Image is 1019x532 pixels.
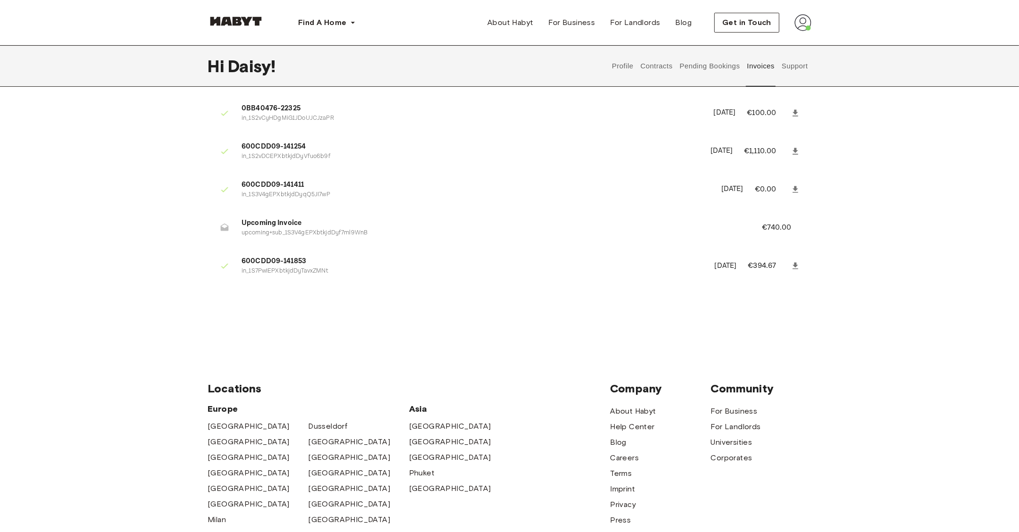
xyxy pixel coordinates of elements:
[208,436,290,448] a: [GEOGRAPHIC_DATA]
[711,421,761,432] a: For Landlords
[480,13,541,32] a: About Habyt
[409,421,491,432] a: [GEOGRAPHIC_DATA]
[208,483,290,494] a: [GEOGRAPHIC_DATA]
[242,218,739,229] span: Upcoming Invoice
[721,184,743,195] p: [DATE]
[242,191,710,199] p: in_1S3V4gEPXbtkjdDyqQ5JI7wP
[710,146,733,157] p: [DATE]
[208,382,610,396] span: Locations
[242,229,739,238] p: upcoming+sub_1S3V4gEPXbtkjdDyf7ml9WnB
[744,146,789,157] p: €1,110.00
[639,45,674,87] button: Contracts
[242,103,702,114] span: 0BB40476-22325
[308,499,390,510] a: [GEOGRAPHIC_DATA]
[242,256,703,267] span: 600CDD09-141853
[610,452,639,464] a: Careers
[308,436,390,448] a: [GEOGRAPHIC_DATA]
[308,421,347,432] a: Dusseldorf
[610,421,654,432] a: Help Center
[308,467,390,479] a: [GEOGRAPHIC_DATA]
[711,406,758,417] a: For Business
[409,483,491,494] a: [GEOGRAPHIC_DATA]
[711,452,752,464] a: Corporates
[208,499,290,510] a: [GEOGRAPHIC_DATA]
[610,406,656,417] a: About Habyt
[610,437,626,448] a: Blog
[541,13,603,32] a: For Business
[610,515,631,526] a: Press
[711,382,811,396] span: Community
[208,403,409,415] span: Europe
[308,452,390,463] a: [GEOGRAPHIC_DATA]
[715,261,737,272] p: [DATE]
[242,180,710,191] span: 600CDD09-141411
[242,114,702,123] p: in_1S2vCyHDgMiG1JDoUJCJzaPR
[409,467,434,479] a: Phuket
[610,483,635,495] a: Imprint
[762,222,804,233] p: €740.00
[409,452,491,463] a: [GEOGRAPHIC_DATA]
[549,17,595,28] span: For Business
[711,437,752,448] a: Universities
[610,382,710,396] span: Company
[747,108,789,119] p: €100.00
[308,514,390,525] a: [GEOGRAPHIC_DATA]
[610,499,636,510] a: Privacy
[208,467,290,479] a: [GEOGRAPHIC_DATA]
[242,152,699,161] p: in_1S2vDCEPXbtkjdDyVfuo6b9f
[794,14,811,31] img: avatar
[228,56,276,76] span: Daisy !
[208,514,226,525] a: Milan
[208,421,290,432] span: [GEOGRAPHIC_DATA]
[714,108,736,118] p: [DATE]
[609,45,811,87] div: user profile tabs
[208,56,228,76] span: Hi
[714,13,779,33] button: Get in Touch
[611,45,635,87] button: Profile
[291,13,363,32] button: Find A Home
[409,436,491,448] a: [GEOGRAPHIC_DATA]
[780,45,809,87] button: Support
[308,483,390,494] a: [GEOGRAPHIC_DATA]
[208,452,290,463] a: [GEOGRAPHIC_DATA]
[748,260,789,272] p: €394.67
[610,17,660,28] span: For Landlords
[678,45,741,87] button: Pending Bookings
[298,17,346,28] span: Find A Home
[668,13,700,32] a: Blog
[610,468,632,479] a: Terms
[409,403,509,415] span: Asia
[208,17,264,26] img: Habyt
[487,17,533,28] span: About Habyt
[746,45,776,87] button: Invoices
[755,184,789,195] p: €0.00
[242,141,699,152] span: 600CDD09-141254
[602,13,668,32] a: For Landlords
